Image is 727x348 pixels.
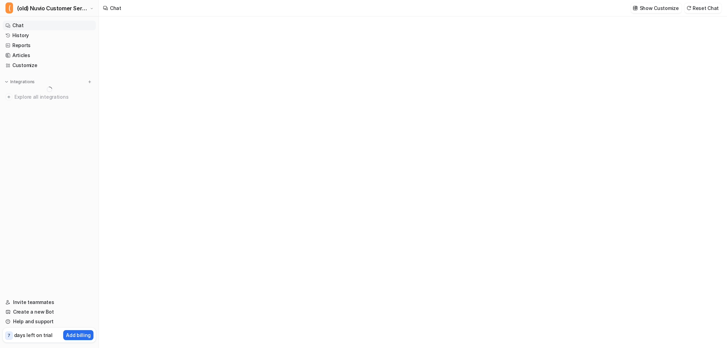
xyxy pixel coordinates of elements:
[3,307,96,317] a: Create a new Bot
[4,79,9,84] img: expand menu
[63,330,93,340] button: Add billing
[5,2,13,13] span: (
[5,94,12,100] img: explore all integrations
[8,333,10,339] p: 7
[684,3,722,13] button: Reset Chat
[3,297,96,307] a: Invite teammates
[3,78,37,85] button: Integrations
[3,61,96,70] a: Customize
[3,317,96,326] a: Help and support
[3,41,96,50] a: Reports
[3,51,96,60] a: Articles
[10,79,35,85] p: Integrations
[631,3,682,13] button: Show Customize
[3,31,96,40] a: History
[17,3,88,13] span: (old) Nuvio Customer Service Expert Bot
[87,79,92,84] img: menu_add.svg
[3,21,96,30] a: Chat
[633,6,638,11] img: customize
[3,92,96,102] a: Explore all integrations
[110,4,121,12] div: Chat
[14,331,53,339] p: days left on trial
[14,91,93,102] span: Explore all integrations
[66,331,91,339] p: Add billing
[640,4,679,12] p: Show Customize
[686,6,691,11] img: reset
